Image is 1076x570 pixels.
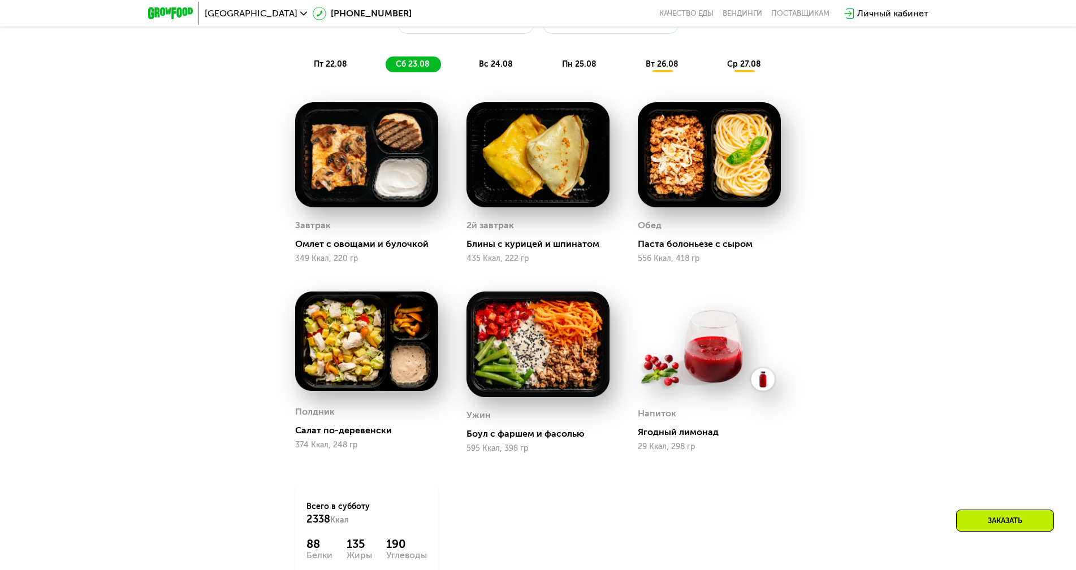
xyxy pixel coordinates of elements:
div: 190 [386,537,427,551]
div: Паста болоньезе с сыром [638,238,790,250]
div: Обед [638,217,662,234]
div: Личный кабинет [857,7,928,20]
div: 556 Ккал, 418 гр [638,254,781,263]
span: пт 22.08 [314,59,347,69]
div: Ягодный лимонад [638,427,790,438]
span: сб 23.08 [396,59,430,69]
div: Напиток [638,405,676,422]
div: Блины с курицей и шпинатом [466,238,619,250]
span: 2338 [306,513,330,525]
span: [GEOGRAPHIC_DATA] [205,9,297,18]
div: Жиры [347,551,372,560]
div: Белки [306,551,332,560]
span: ср 27.08 [727,59,761,69]
div: Омлет с овощами и булочкой [295,238,447,250]
div: Салат по-деревенски [295,425,447,436]
div: Ужин [466,407,491,424]
span: вс 24.08 [479,59,513,69]
div: 29 Ккал, 298 гр [638,442,781,451]
div: 435 Ккал, 222 гр [466,254,610,263]
a: Качество еды [659,9,714,18]
div: 374 Ккал, 248 гр [295,441,438,450]
div: Всего в субботу [306,501,427,526]
div: 595 Ккал, 398 гр [466,444,610,453]
div: Боул с фаршем и фасолью [466,428,619,440]
div: поставщикам [771,9,829,18]
a: Вендинги [723,9,762,18]
div: Завтрак [295,217,331,234]
span: вт 26.08 [646,59,679,69]
div: 135 [347,537,372,551]
span: пн 25.08 [562,59,597,69]
div: 349 Ккал, 220 гр [295,254,438,263]
div: Полдник [295,403,335,420]
div: Заказать [956,510,1054,532]
div: 88 [306,537,332,551]
span: Ккал [330,515,349,525]
div: 2й завтрак [466,217,514,234]
div: Углеводы [386,551,427,560]
a: [PHONE_NUMBER] [313,7,412,20]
